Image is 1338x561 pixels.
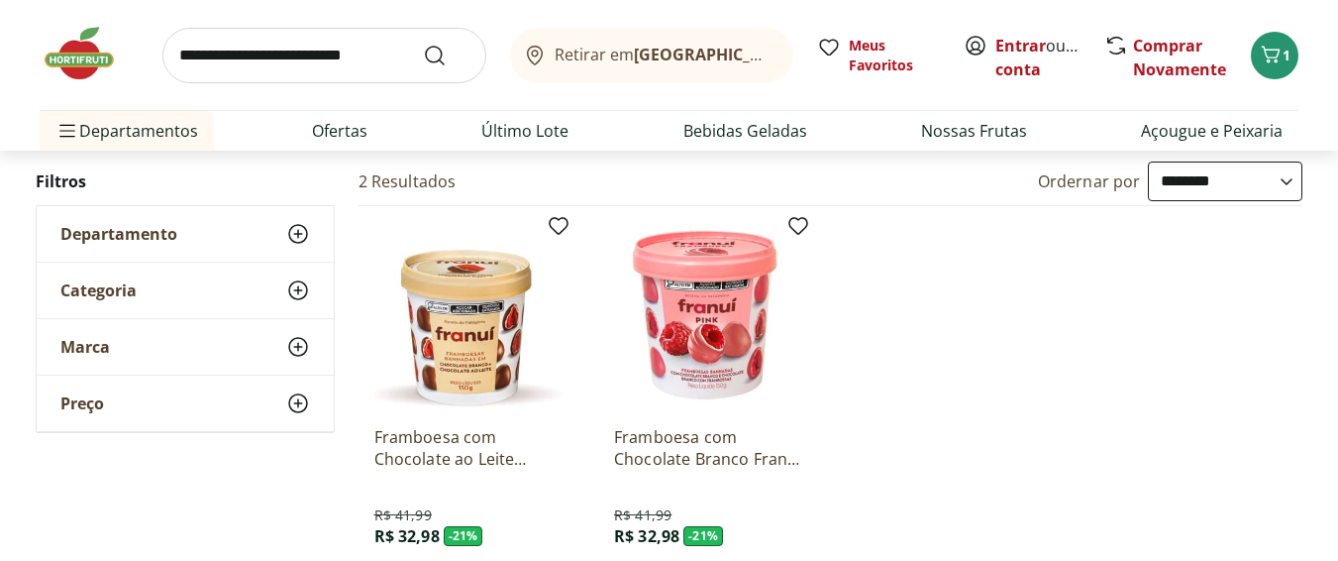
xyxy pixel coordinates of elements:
[36,162,335,201] h2: Filtros
[60,337,110,357] span: Marca
[995,35,1104,80] a: Criar conta
[37,376,334,431] button: Preço
[1283,46,1290,64] span: 1
[359,170,457,192] h2: 2 Resultados
[1038,170,1141,192] label: Ordernar por
[683,526,723,546] span: - 21 %
[849,36,940,75] span: Meus Favoritos
[1251,32,1298,79] button: Carrinho
[312,119,367,143] a: Ofertas
[634,44,968,65] b: [GEOGRAPHIC_DATA]/[GEOGRAPHIC_DATA]
[995,35,1046,56] a: Entrar
[683,119,807,143] a: Bebidas Geladas
[374,426,563,470] a: Framboesa com Chocolate ao Leite Franuí 150g
[60,393,104,413] span: Preço
[614,426,802,470] a: Framboesa com Chocolate Branco Franuí Pink 150g
[614,505,671,525] span: R$ 41,99
[614,525,679,547] span: R$ 32,98
[510,28,793,83] button: Retirar em[GEOGRAPHIC_DATA]/[GEOGRAPHIC_DATA]
[423,44,470,67] button: Submit Search
[374,222,563,410] img: Framboesa com Chocolate ao Leite Franuí 150g
[162,28,486,83] input: search
[40,24,139,83] img: Hortifruti
[55,107,79,155] button: Menu
[995,34,1083,81] span: ou
[37,319,334,375] button: Marca
[55,107,198,155] span: Departamentos
[481,119,568,143] a: Último Lote
[817,36,940,75] a: Meus Favoritos
[60,224,177,244] span: Departamento
[921,119,1027,143] a: Nossas Frutas
[555,46,773,63] span: Retirar em
[374,525,440,547] span: R$ 32,98
[37,263,334,318] button: Categoria
[60,280,137,300] span: Categoria
[37,206,334,262] button: Departamento
[1141,119,1283,143] a: Açougue e Peixaria
[374,505,432,525] span: R$ 41,99
[614,222,802,410] img: Framboesa com Chocolate Branco Franuí Pink 150g
[444,526,483,546] span: - 21 %
[1133,35,1226,80] a: Comprar Novamente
